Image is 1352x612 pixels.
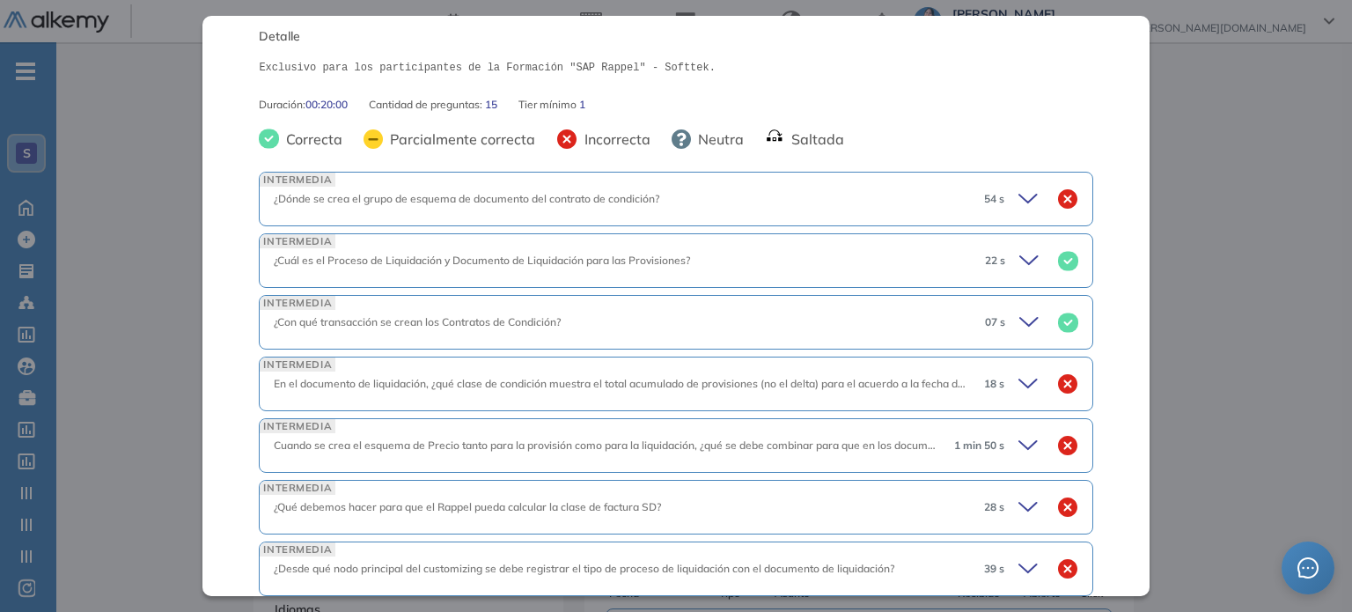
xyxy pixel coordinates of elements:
[985,314,1005,330] span: 07 s
[579,97,585,113] span: 1
[260,419,335,432] span: INTERMEDIA
[279,129,342,150] span: Correcta
[369,97,485,113] span: Cantidad de preguntas:
[274,500,661,513] span: ¿Qué debemos hacer para que el Rappel pueda calcular la clase de factura SD?
[260,234,335,247] span: INTERMEDIA
[274,439,1167,452] span: Cuando se crea el esquema de Precio tanto para la provisión como para la liquidación, ¿qué se deb...
[274,315,561,328] span: ¿Con qué transacción se crean los Contratos de Condición?
[260,481,335,494] span: INTERMEDIA
[260,358,335,371] span: INTERMEDIA
[259,60,1092,76] pre: Exclusivo para los participantes de la Formación "SAP Rappel" - Softtek.
[984,376,1004,392] span: 18 s
[274,192,659,205] span: ¿Dónde se crea el grupo de esquema de documento del contrato de condición?
[274,562,894,575] span: ¿Desde qué nodo principal del customizing se debe registrar el tipo de proceso de liquidación con...
[954,438,1004,453] span: 1 min 50 s
[383,129,535,150] span: Parcialmente correcta
[260,296,335,309] span: INTERMEDIA
[260,173,335,186] span: INTERMEDIA
[305,97,348,113] span: 00:20:00
[274,377,1035,390] span: En el documento de liquidación, ¿qué clase de condición muestra el total acumulado de provisiones...
[784,129,844,150] span: Saltada
[518,97,579,113] span: Tier mínimo
[485,97,497,113] span: 15
[984,499,1004,515] span: 28 s
[984,561,1004,577] span: 39 s
[259,27,1092,46] span: Detalle
[985,253,1005,269] span: 22 s
[274,254,690,267] span: ¿Cuál es el Proceso de Liquidación y Documento de Liquidación para las Provisiones?
[984,191,1004,207] span: 54 s
[259,97,305,113] span: Duración :
[691,129,744,150] span: Neutra
[260,542,335,556] span: INTERMEDIA
[577,129,650,150] span: Incorrecta
[1297,557,1319,579] span: message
